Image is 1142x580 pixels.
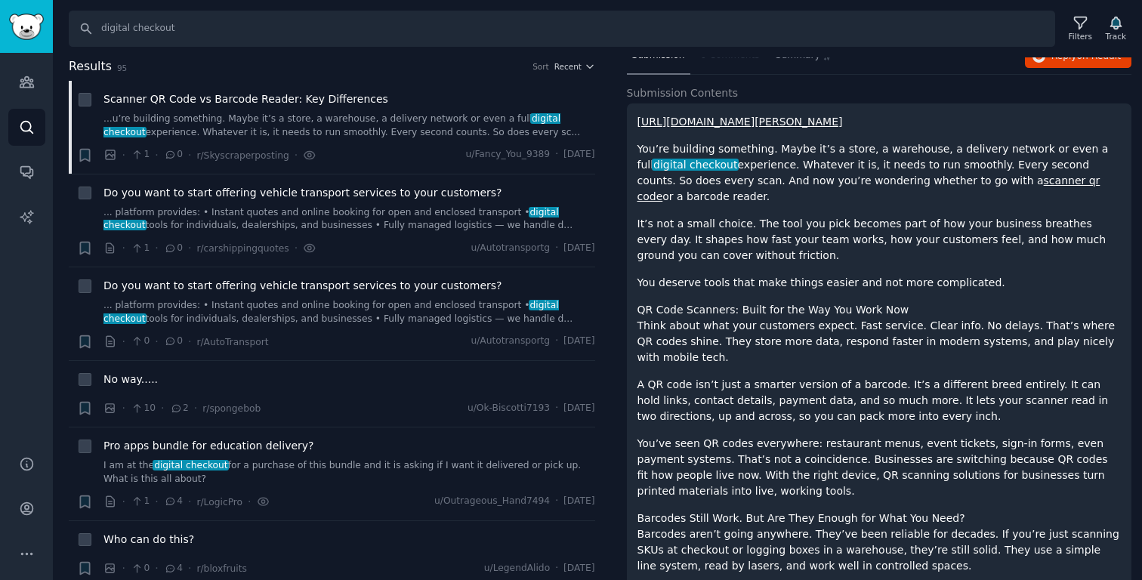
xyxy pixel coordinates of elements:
[563,242,594,255] span: [DATE]
[248,494,251,510] span: ·
[122,334,125,350] span: ·
[164,562,183,575] span: 4
[170,402,189,415] span: 2
[196,337,268,347] span: r/AutoTransport
[69,57,112,76] span: Results
[652,159,739,171] span: digital checkout
[196,563,246,574] span: r/bloxfruits
[202,403,261,414] span: r/spongebob
[637,318,1122,366] p: Think about what your customers expect. Fast service. Clear info. No delays. That’s where QR code...
[153,460,229,470] span: digital checkout
[155,494,158,510] span: ·
[69,11,1055,47] input: Search Keyword
[131,495,150,508] span: 1
[164,148,183,162] span: 0
[627,85,739,101] span: Submission Contents
[555,335,558,348] span: ·
[103,299,595,325] a: ... platform provides: • Instant quotes and online booking for open and enclosed transport •digit...
[131,335,150,348] span: 0
[196,150,289,161] span: r/Skyscraperposting
[637,436,1122,499] p: You’ve seen QR codes everywhere: restaurant menus, event tickets, sign-in forms, even payment sys...
[471,335,550,348] span: u/Autotransportg
[434,495,550,508] span: u/Outrageous_Hand7494
[188,147,191,163] span: ·
[122,494,125,510] span: ·
[468,402,550,415] span: u/Ok-Biscotti7193
[103,438,314,454] a: Pro apps bundle for education delivery?
[117,63,127,72] span: 95
[103,113,560,137] span: digital checkout
[161,400,164,416] span: ·
[637,216,1122,264] p: It’s not a small choice. The tool you pick becomes part of how your business breathes every day. ...
[122,147,125,163] span: ·
[155,240,158,256] span: ·
[103,300,559,324] span: digital checkout
[471,242,550,255] span: u/Autotransportg
[484,562,550,575] span: u/LegendAlido
[155,560,158,576] span: ·
[563,148,594,162] span: [DATE]
[164,242,183,255] span: 0
[122,400,125,416] span: ·
[188,240,191,256] span: ·
[555,242,558,255] span: ·
[103,91,388,107] a: Scanner QR Code vs Barcode Reader: Key Differences
[164,335,183,348] span: 0
[122,560,125,576] span: ·
[188,560,191,576] span: ·
[103,278,502,294] a: Do you want to start offering vehicle transport services to your customers?
[295,240,298,256] span: ·
[155,147,158,163] span: ·
[194,400,197,416] span: ·
[555,402,558,415] span: ·
[131,402,156,415] span: 10
[637,275,1122,291] p: You deserve tools that make things easier and not more complicated.
[554,61,582,72] span: Recent
[554,61,595,72] button: Recent
[637,302,1122,318] h1: QR Code Scanners: Built for the Way You Work Now
[466,148,551,162] span: u/Fancy_You_9389
[131,148,150,162] span: 1
[555,562,558,575] span: ·
[131,242,150,255] span: 1
[637,141,1122,205] p: You’re building something. Maybe it’s a store, a warehouse, a delivery network or even a full exp...
[555,495,558,508] span: ·
[637,511,1122,526] h1: Barcodes Still Work. But Are They Enough for What You Need?
[188,334,191,350] span: ·
[1106,31,1126,42] div: Track
[637,116,843,128] a: [URL][DOMAIN_NAME][PERSON_NAME]
[1100,13,1131,45] button: Track
[103,185,502,201] a: Do you want to start offering vehicle transport services to your customers?
[131,562,150,575] span: 0
[532,61,549,72] div: Sort
[103,372,158,387] a: No way.....
[555,148,558,162] span: ·
[196,243,289,254] span: r/carshippingquotes
[563,335,594,348] span: [DATE]
[164,495,183,508] span: 4
[295,147,298,163] span: ·
[103,206,595,233] a: ... platform provides: • Instant quotes and online booking for open and enclosed transport •digit...
[563,402,594,415] span: [DATE]
[188,494,191,510] span: ·
[155,334,158,350] span: ·
[637,377,1122,424] p: A QR code isn’t just a smarter version of a barcode. It’s a different breed entirely. It can hold...
[637,526,1122,574] p: Barcodes aren’t going anywhere. They’ve been reliable for decades. If you’re just scanning SKUs a...
[1077,51,1121,61] span: on Reddit
[1069,31,1092,42] div: Filters
[196,497,242,507] span: r/LogicPro
[103,113,595,139] a: ...u’re building something. Maybe it’s a store, a warehouse, a delivery network or even a fulldig...
[563,495,594,508] span: [DATE]
[122,240,125,256] span: ·
[103,532,194,548] a: Who can do this?
[103,459,595,486] a: I am at thedigital checkoutfor a purchase of this bundle and it is asking if I want it delivered ...
[9,14,44,40] img: GummySearch logo
[563,562,594,575] span: [DATE]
